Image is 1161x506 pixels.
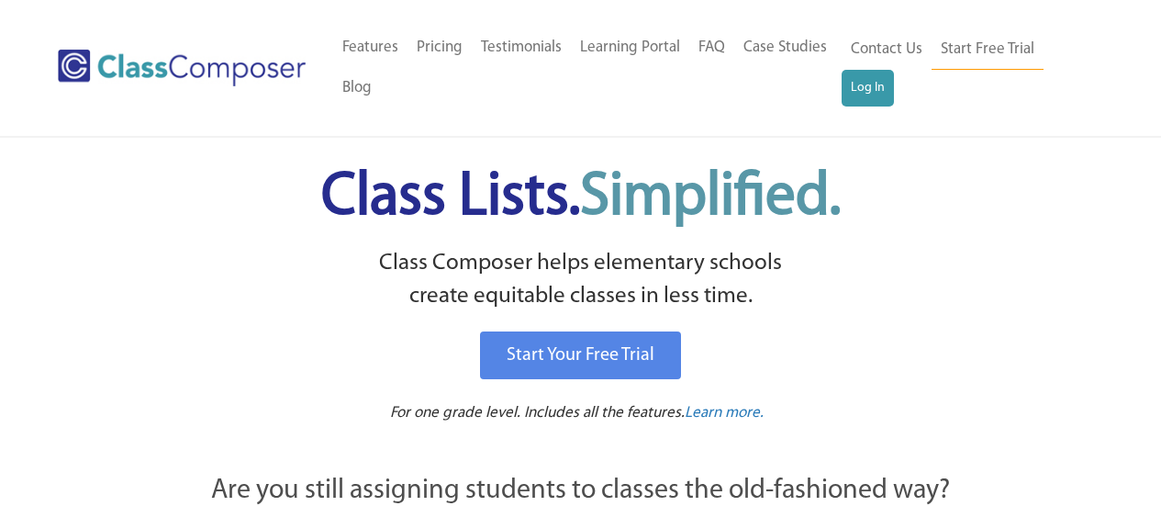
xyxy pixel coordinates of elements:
[932,29,1044,71] a: Start Free Trial
[685,402,764,425] a: Learn more.
[407,28,472,68] a: Pricing
[842,29,932,70] a: Contact Us
[333,28,407,68] a: Features
[580,168,841,228] span: Simplified.
[333,28,842,108] nav: Header Menu
[507,346,654,365] span: Start Your Free Trial
[333,68,381,108] a: Blog
[842,29,1089,107] nav: Header Menu
[571,28,689,68] a: Learning Portal
[390,405,685,421] span: For one grade level. Includes all the features.
[472,28,571,68] a: Testimonials
[734,28,836,68] a: Case Studies
[685,405,764,421] span: Learn more.
[321,168,841,228] span: Class Lists.
[480,332,681,379] a: Start Your Free Trial
[689,28,734,68] a: FAQ
[58,50,306,86] img: Class Composer
[110,247,1052,314] p: Class Composer helps elementary schools create equitable classes in less time.
[842,70,894,107] a: Log In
